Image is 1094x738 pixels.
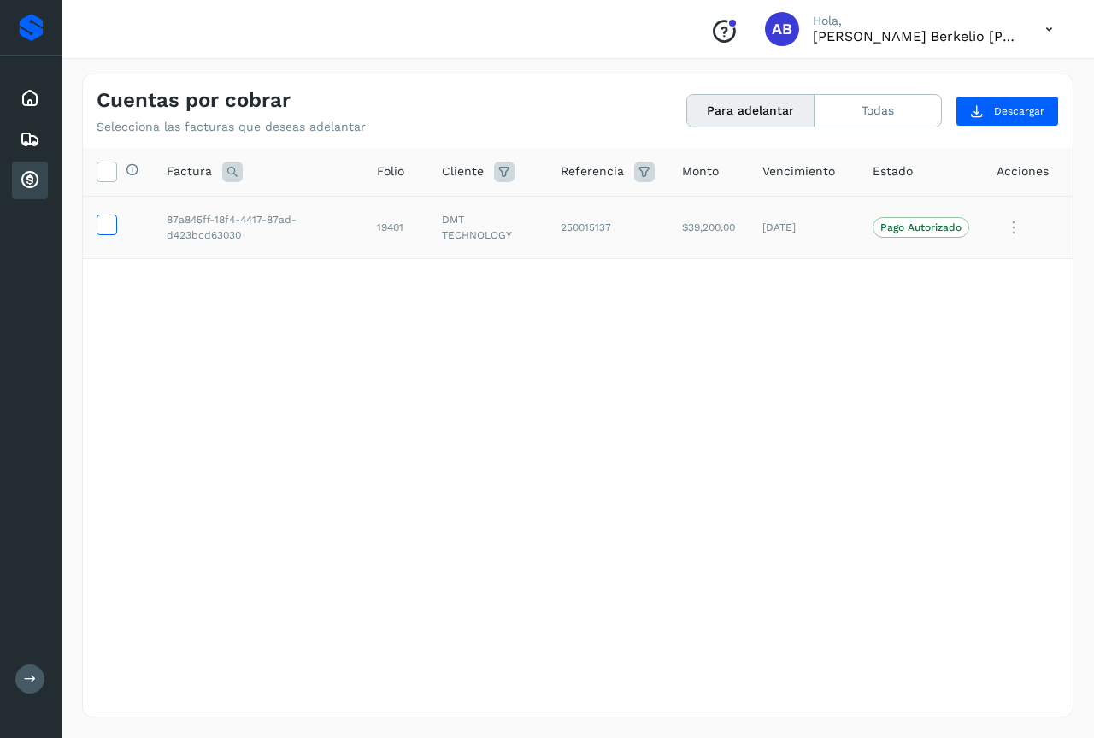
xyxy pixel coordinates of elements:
[813,14,1018,28] p: Hola,
[167,162,212,180] span: Factura
[682,162,719,180] span: Monto
[12,162,48,199] div: Cuentas por cobrar
[668,196,749,259] td: $39,200.00
[880,221,962,233] p: Pago Autorizado
[97,88,291,113] h4: Cuentas por cobrar
[873,162,913,180] span: Estado
[994,103,1044,119] span: Descargar
[956,96,1059,127] button: Descargar
[762,162,835,180] span: Vencimiento
[363,196,428,259] td: 19401
[815,95,941,127] button: Todas
[813,28,1018,44] p: Arturo Berkelio Martinez Hernández
[377,162,404,180] span: Folio
[97,120,366,134] p: Selecciona las facturas que deseas adelantar
[749,196,859,259] td: [DATE]
[12,121,48,158] div: Embarques
[428,196,547,259] td: DMT TECHNOLOGY
[997,162,1049,180] span: Acciones
[547,196,668,259] td: 250015137
[12,80,48,117] div: Inicio
[561,162,624,180] span: Referencia
[153,196,363,259] td: 87a845ff-18f4-4417-87ad-d423bcd63030
[687,95,815,127] button: Para adelantar
[442,162,484,180] span: Cliente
